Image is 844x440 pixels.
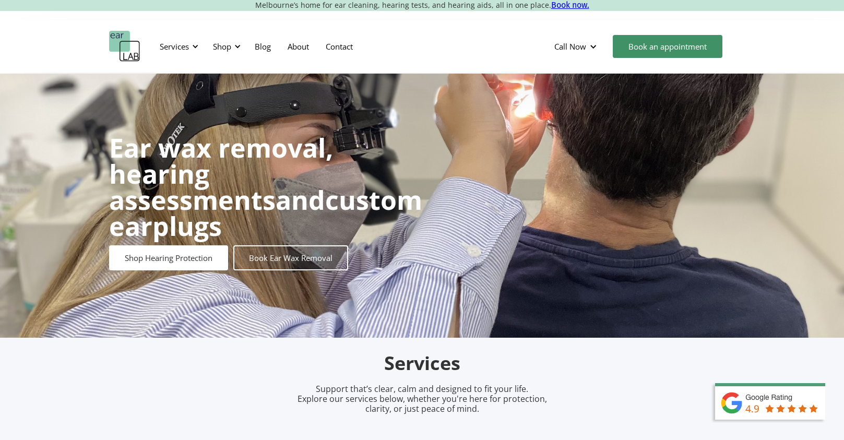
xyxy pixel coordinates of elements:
[613,35,722,58] a: Book an appointment
[284,384,561,414] p: Support that’s clear, calm and designed to fit your life. Explore our services below, whether you...
[317,31,361,62] a: Contact
[109,182,422,244] strong: custom earplugs
[177,351,668,376] h2: Services
[160,41,189,52] div: Services
[153,31,201,62] div: Services
[109,31,140,62] a: home
[109,130,333,218] strong: Ear wax removal, hearing assessments
[109,245,228,270] a: Shop Hearing Protection
[109,135,422,239] h1: and
[554,41,586,52] div: Call Now
[207,31,244,62] div: Shop
[213,41,231,52] div: Shop
[233,245,348,270] a: Book Ear Wax Removal
[546,31,608,62] div: Call Now
[246,31,279,62] a: Blog
[279,31,317,62] a: About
